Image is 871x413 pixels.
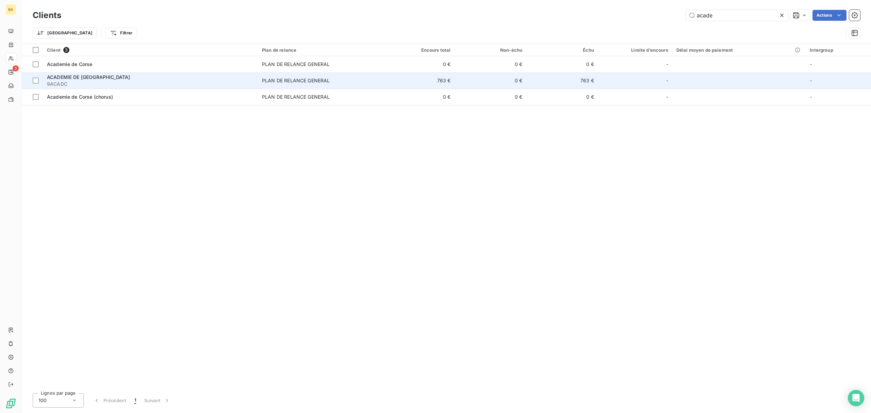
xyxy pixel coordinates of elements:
[38,397,47,404] span: 100
[666,77,668,84] span: -
[63,47,69,53] span: 3
[455,89,526,105] td: 0 €
[134,397,136,404] span: 1
[262,47,379,53] div: Plan de relance
[47,47,61,53] span: Client
[5,67,16,78] a: 3
[262,94,330,100] div: PLAN DE RELANCE GENERAL
[33,9,61,21] h3: Clients
[47,61,93,67] span: Academie de Corse
[810,61,812,67] span: -
[455,72,526,89] td: 0 €
[5,398,16,409] img: Logo LeanPay
[526,56,598,72] td: 0 €
[89,393,130,408] button: Précédent
[666,94,668,100] span: -
[666,61,668,68] span: -
[262,77,330,84] div: PLAN DE RELANCE GENERAL
[383,72,455,89] td: 763 €
[262,61,330,68] div: PLAN DE RELANCE GENERAL
[526,89,598,105] td: 0 €
[459,47,522,53] div: Non-échu
[383,89,455,105] td: 0 €
[383,56,455,72] td: 0 €
[810,78,812,83] span: -
[530,47,594,53] div: Échu
[810,47,867,53] div: Intergroup
[33,28,97,38] button: [GEOGRAPHIC_DATA]
[47,81,254,87] span: 9ACADC
[13,65,19,71] span: 3
[140,393,175,408] button: Suivant
[47,74,130,80] span: ACADEMIE DE [GEOGRAPHIC_DATA]
[602,47,668,53] div: Limite d’encours
[47,94,113,100] span: Academie de Corse (chorus)
[810,94,812,100] span: -
[676,47,802,53] div: Délai moyen de paiement
[848,390,864,406] div: Open Intercom Messenger
[105,28,137,38] button: Filtrer
[5,4,16,15] div: BA
[686,10,788,21] input: Rechercher
[455,56,526,72] td: 0 €
[526,72,598,89] td: 763 €
[387,47,451,53] div: Encours total
[130,393,140,408] button: 1
[812,10,847,21] button: Actions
